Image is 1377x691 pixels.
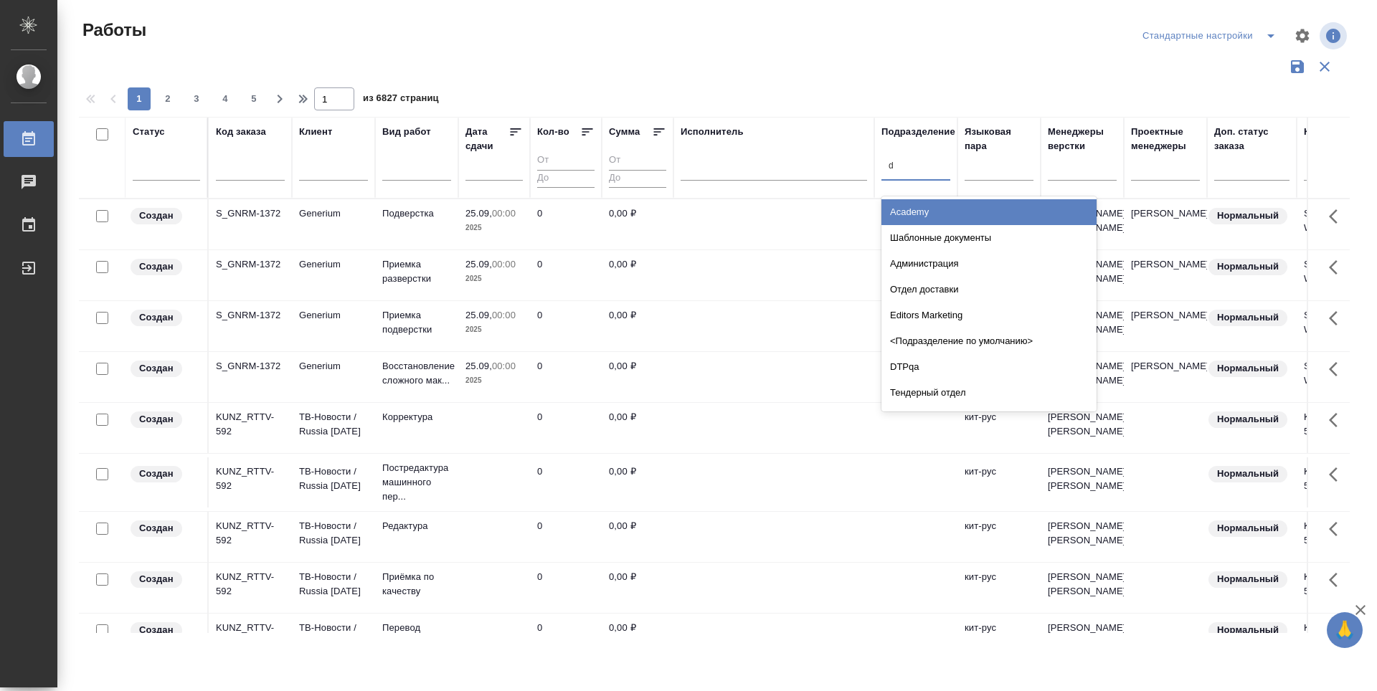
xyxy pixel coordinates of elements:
[1131,125,1200,153] div: Проектные менеджеры
[957,614,1041,664] td: кит-рус
[1048,257,1117,286] p: [PERSON_NAME] [PERSON_NAME]
[139,521,174,535] p: Создан
[957,563,1041,613] td: кит-рус
[1048,206,1117,235] p: [PERSON_NAME] [PERSON_NAME]
[382,410,451,424] p: Корректура
[1139,24,1285,47] div: split button
[1285,19,1320,53] span: Настроить таблицу
[957,457,1041,507] td: кит-рус
[129,410,200,429] div: Заказ еще не согласован с клиентом, искать исполнителей рано
[1048,410,1117,439] p: [PERSON_NAME] [PERSON_NAME]
[530,250,602,300] td: 0
[530,301,602,351] td: 0
[1217,310,1279,325] p: Нормальный
[609,170,666,188] input: До
[465,272,523,286] p: 2025
[156,87,179,110] button: 2
[216,206,285,221] div: S_GNRM-1372
[1124,199,1207,249] td: [PERSON_NAME]
[465,221,523,235] p: 2025
[1304,125,1359,139] div: Код работы
[492,361,516,371] p: 00:00
[465,310,492,320] p: 25.09,
[881,251,1097,277] div: Администрация
[465,208,492,219] p: 25.09,
[881,354,1097,380] div: DTPqa
[299,410,368,439] p: ТВ-Новости / Russia [DATE]
[1124,250,1207,300] td: [PERSON_NAME]
[602,563,673,613] td: 0,00 ₽
[139,572,174,586] p: Создан
[609,125,640,139] div: Сумма
[530,563,602,613] td: 0
[1124,301,1207,351] td: [PERSON_NAME]
[530,403,602,453] td: 0
[1217,412,1279,426] p: Нормальный
[299,570,368,599] p: ТВ-Новости / Russia [DATE]
[1217,259,1279,274] p: Нормальный
[382,257,451,286] p: Приемка разверстки
[139,623,174,637] p: Создан
[957,403,1041,453] td: кит-рус
[530,614,602,664] td: 0
[602,250,673,300] td: 0,00 ₽
[609,152,666,170] input: От
[214,92,237,106] span: 4
[216,257,285,272] div: S_GNRM-1372
[129,359,200,378] div: Заказ еще не согласован с клиентом, искать исполнителей рано
[129,570,200,589] div: Заказ еще не согласован с клиентом, искать исполнителей рано
[216,359,285,373] div: S_GNRM-1372
[881,328,1097,354] div: <Подразделение по умолчанию>
[881,380,1097,406] div: Тендерный отдел
[129,519,200,538] div: Заказ еще не согласован с клиентом, искать исполнителей рано
[382,359,451,388] p: Восстановление сложного мак...
[382,206,451,221] p: Подверстка
[1048,464,1117,493] p: [PERSON_NAME] [PERSON_NAME]
[216,570,285,599] div: KUNZ_RTTV-592
[1048,308,1117,337] p: [PERSON_NAME] [PERSON_NAME]
[881,125,955,139] div: Подразделение
[530,457,602,507] td: 0
[382,125,431,139] div: Вид работ
[139,310,174,325] p: Создан
[185,87,208,110] button: 3
[1320,563,1355,597] button: Здесь прячутся важные кнопки
[465,259,492,270] p: 25.09,
[602,403,673,453] td: 0,00 ₽
[1311,53,1338,80] button: Сбросить фильтры
[1320,22,1350,49] span: Посмотреть информацию
[465,373,523,388] p: 2025
[216,464,285,493] div: KUNZ_RTTV-592
[530,199,602,249] td: 0
[1217,572,1279,586] p: Нормальный
[299,206,368,221] p: Generium
[957,512,1041,562] td: кит-рус
[1217,467,1279,481] p: Нормальный
[881,302,1097,328] div: Editors Marketing
[1048,519,1117,548] p: [PERSON_NAME] [PERSON_NAME]
[465,323,523,337] p: 2025
[139,467,174,481] p: Создан
[1048,359,1117,388] p: [PERSON_NAME] [PERSON_NAME]
[965,125,1033,153] div: Языковая пара
[299,621,368,649] p: ТВ-Новости / Russia [DATE]
[242,87,265,110] button: 5
[681,125,744,139] div: Исполнитель
[1124,352,1207,402] td: [PERSON_NAME]
[1217,521,1279,535] p: Нормальный
[881,199,1097,225] div: Academy
[492,310,516,320] p: 00:00
[1284,53,1311,80] button: Сохранить фильтры
[216,410,285,439] div: KUNZ_RTTV-592
[139,361,174,376] p: Создан
[382,621,451,635] p: Перевод
[133,125,165,139] div: Статус
[1320,250,1355,285] button: Здесь прячутся важные кнопки
[881,225,1097,251] div: Шаблонные документы
[465,125,508,153] div: Дата сдачи
[299,464,368,493] p: ТВ-Новости / Russia [DATE]
[881,277,1097,302] div: Отдел доставки
[602,301,673,351] td: 0,00 ₽
[1214,125,1290,153] div: Доп. статус заказа
[129,308,200,328] div: Заказ еще не согласован с клиентом, искать исполнителей рано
